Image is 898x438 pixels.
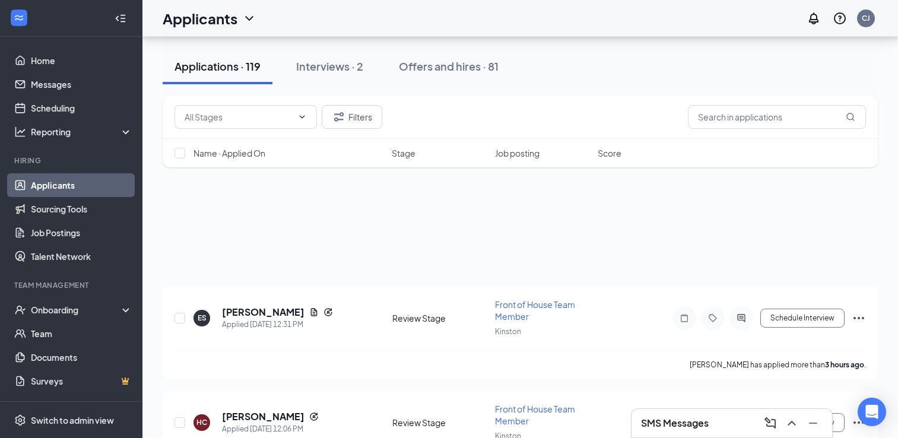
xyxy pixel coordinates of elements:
a: Job Postings [31,221,132,245]
svg: QuestionInfo [833,11,847,26]
a: Home [31,49,132,72]
svg: Tag [706,313,720,323]
a: Talent Network [31,245,132,268]
span: Job posting [495,147,540,159]
div: Applied [DATE] 12:06 PM [222,423,319,435]
div: CJ [862,13,870,23]
svg: Analysis [14,126,26,138]
div: Open Intercom Messenger [858,398,886,426]
a: SurveysCrown [31,369,132,393]
div: HC [196,417,207,427]
span: Score [598,147,621,159]
p: [PERSON_NAME] has applied more than . [690,360,866,370]
div: Reporting [31,126,133,138]
div: Applications · 119 [174,59,261,74]
div: Review Stage [392,417,488,429]
button: Schedule Interview [760,309,845,328]
svg: Ellipses [852,415,866,430]
button: Minimize [804,414,823,433]
svg: Settings [14,414,26,426]
input: All Stages [185,110,293,123]
h5: [PERSON_NAME] [222,306,304,319]
svg: ChevronDown [242,11,256,26]
span: Stage [392,147,415,159]
div: Offers and hires · 81 [399,59,499,74]
svg: Collapse [115,12,126,24]
div: Switch to admin view [31,414,114,426]
svg: Note [677,313,691,323]
span: Name · Applied On [193,147,265,159]
h1: Applicants [163,8,237,28]
a: Sourcing Tools [31,197,132,221]
span: Front of House Team Member [495,404,575,426]
svg: WorkstreamLogo [13,12,25,24]
button: ChevronUp [782,414,801,433]
svg: ChevronUp [785,416,799,430]
a: Team [31,322,132,345]
button: ComposeMessage [761,414,780,433]
a: Scheduling [31,96,132,120]
span: Front of House Team Member [495,299,575,322]
input: Search in applications [688,105,866,129]
div: ES [198,313,207,323]
svg: ComposeMessage [763,416,778,430]
button: Filter Filters [322,105,382,129]
svg: UserCheck [14,304,26,316]
svg: Reapply [323,307,333,317]
svg: ChevronDown [297,112,307,122]
svg: Minimize [806,416,820,430]
div: Onboarding [31,304,122,316]
svg: MagnifyingGlass [846,112,855,122]
div: Interviews · 2 [296,59,363,74]
h5: [PERSON_NAME] [222,410,304,423]
span: Kinston [495,327,521,336]
svg: Reapply [309,412,319,421]
a: Messages [31,72,132,96]
div: Applied [DATE] 12:31 PM [222,319,333,331]
svg: Document [309,307,319,317]
svg: Filter [332,110,346,124]
b: 3 hours ago [825,360,864,369]
div: Team Management [14,280,130,290]
svg: Ellipses [852,311,866,325]
a: Documents [31,345,132,369]
div: Hiring [14,155,130,166]
a: Applicants [31,173,132,197]
h3: SMS Messages [641,417,709,430]
svg: Notifications [807,11,821,26]
div: Review Stage [392,312,488,324]
svg: ActiveChat [734,313,748,323]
